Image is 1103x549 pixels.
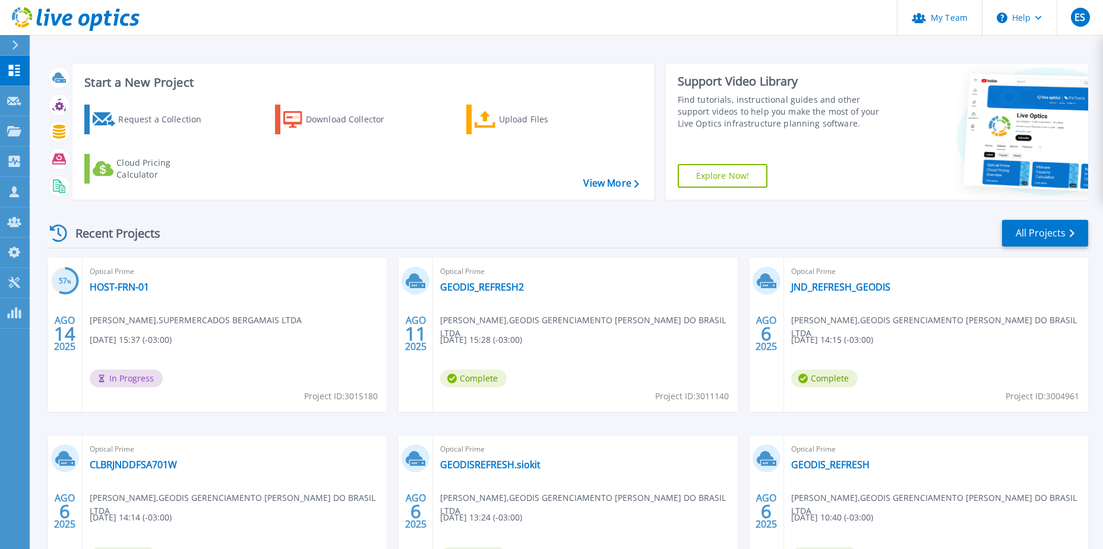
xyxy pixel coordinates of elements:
[791,281,890,293] a: JND_REFRESH_GEODIS
[90,443,380,456] span: Optical Prime
[90,370,163,387] span: In Progress
[791,511,873,524] span: [DATE] 10:40 (-03:00)
[583,178,639,189] a: View More
[755,490,778,533] div: AGO 2025
[405,329,426,339] span: 11
[53,312,76,355] div: AGO 2025
[90,333,172,346] span: [DATE] 15:37 (-03:00)
[791,370,858,387] span: Complete
[51,274,79,288] h3: 57
[466,105,599,134] a: Upload Files
[678,74,893,89] div: Support Video Library
[791,491,1088,518] span: [PERSON_NAME] , GEODIS GERENCIAMENTO [PERSON_NAME] DO BRASIL LTDA
[306,108,401,131] div: Download Collector
[90,314,302,327] span: [PERSON_NAME] , SUPERMERCADOS BERGAMAIS LTDA
[90,265,380,278] span: Optical Prime
[440,443,730,456] span: Optical Prime
[90,511,172,524] span: [DATE] 14:14 (-03:00)
[84,105,217,134] a: Request a Collection
[440,511,522,524] span: [DATE] 13:24 (-03:00)
[440,459,541,471] a: GEODISREFRESH.siokit
[655,390,729,403] span: Project ID: 3011140
[678,94,893,130] div: Find tutorials, instructional guides and other support videos to help you make the most of your L...
[440,281,524,293] a: GEODIS_REFRESH2
[90,491,387,518] span: [PERSON_NAME] , GEODIS GERENCIAMENTO [PERSON_NAME] DO BRASIL LTDA
[84,76,639,89] h3: Start a New Project
[761,329,772,339] span: 6
[1002,220,1088,247] a: All Projects
[791,314,1088,340] span: [PERSON_NAME] , GEODIS GERENCIAMENTO [PERSON_NAME] DO BRASIL LTDA
[46,219,176,248] div: Recent Projects
[304,390,378,403] span: Project ID: 3015180
[54,329,75,339] span: 14
[440,491,737,518] span: [PERSON_NAME] , GEODIS GERENCIAMENTO [PERSON_NAME] DO BRASIL LTDA
[440,370,507,387] span: Complete
[440,314,737,340] span: [PERSON_NAME] , GEODIS GERENCIAMENTO [PERSON_NAME] DO BRASIL LTDA
[791,265,1081,278] span: Optical Prime
[53,490,76,533] div: AGO 2025
[440,333,522,346] span: [DATE] 15:28 (-03:00)
[84,154,217,184] a: Cloud Pricing Calculator
[404,490,427,533] div: AGO 2025
[791,333,873,346] span: [DATE] 14:15 (-03:00)
[1074,12,1085,22] span: ES
[90,459,177,471] a: CLBRJNDDFSA701W
[67,278,71,285] span: %
[1006,390,1079,403] span: Project ID: 3004961
[275,105,407,134] a: Download Collector
[755,312,778,355] div: AGO 2025
[440,265,730,278] span: Optical Prime
[59,506,70,516] span: 6
[761,506,772,516] span: 6
[791,443,1081,456] span: Optical Prime
[499,108,594,131] div: Upload Files
[791,459,870,471] a: GEODIS_REFRESH
[410,506,421,516] span: 6
[678,164,768,188] a: Explore Now!
[90,281,149,293] a: HOST-FRN-01
[404,312,427,355] div: AGO 2025
[118,108,213,131] div: Request a Collection
[116,157,211,181] div: Cloud Pricing Calculator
